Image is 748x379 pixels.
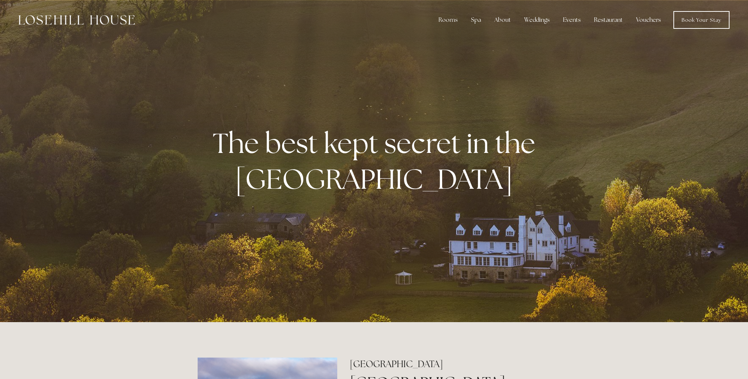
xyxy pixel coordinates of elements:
[350,358,550,371] h2: [GEOGRAPHIC_DATA]
[518,13,556,27] div: Weddings
[465,13,487,27] div: Spa
[557,13,587,27] div: Events
[588,13,629,27] div: Restaurant
[18,15,135,25] img: Losehill House
[630,13,667,27] a: Vouchers
[488,13,517,27] div: About
[673,11,730,29] a: Book Your Stay
[213,125,541,197] strong: The best kept secret in the [GEOGRAPHIC_DATA]
[433,13,464,27] div: Rooms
